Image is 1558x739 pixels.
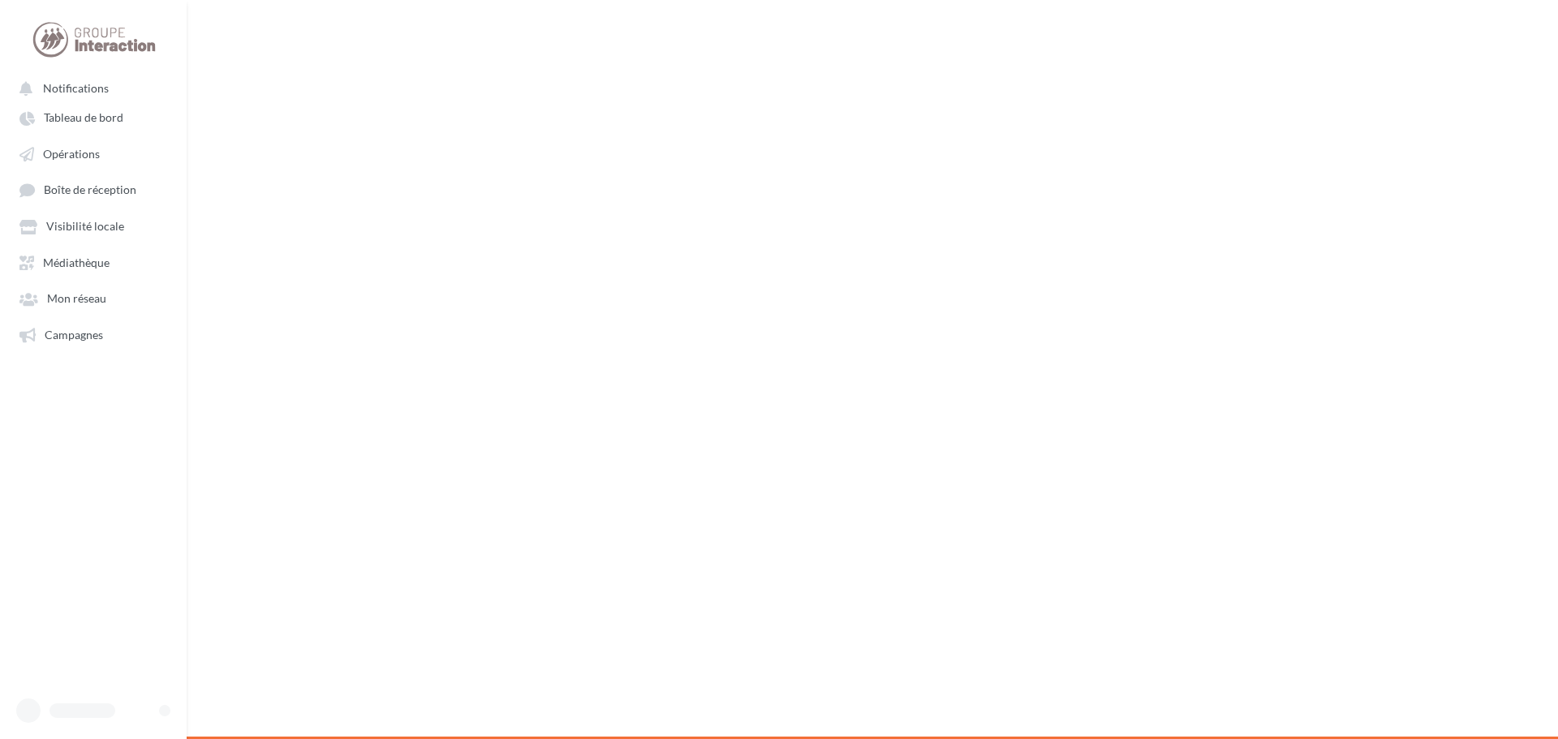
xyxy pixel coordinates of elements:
[10,211,177,240] a: Visibilité locale
[10,247,177,277] a: Médiathèque
[10,320,177,349] a: Campagnes
[45,328,103,342] span: Campagnes
[43,147,100,161] span: Opérations
[43,256,110,269] span: Médiathèque
[44,111,123,125] span: Tableau de bord
[10,102,177,131] a: Tableau de bord
[10,174,177,204] a: Boîte de réception
[47,292,106,306] span: Mon réseau
[10,139,177,168] a: Opérations
[44,183,136,197] span: Boîte de réception
[46,220,124,234] span: Visibilité locale
[10,283,177,312] a: Mon réseau
[43,81,109,95] span: Notifications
